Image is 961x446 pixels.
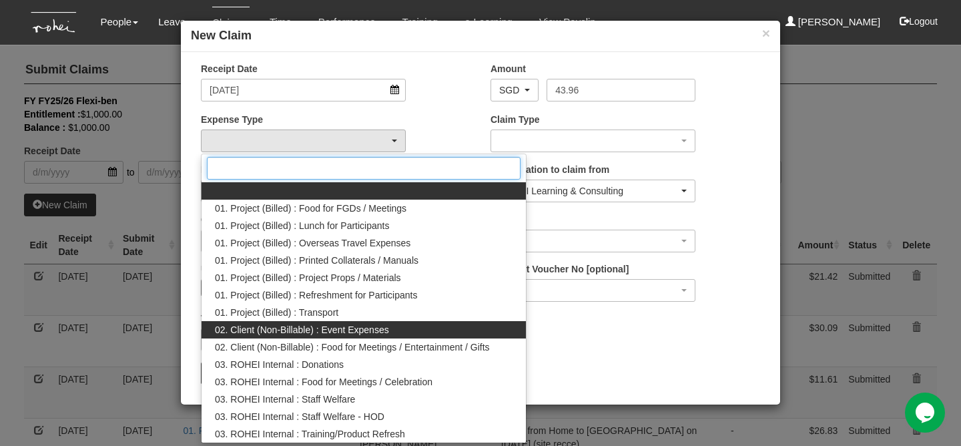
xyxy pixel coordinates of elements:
[215,427,405,441] span: 03. ROHEI Internal : Training/Product Refresh
[215,375,432,389] span: 03. ROHEI Internal : Food for Meetings / Celebration
[215,341,490,354] span: 02. Client (Non-Billable) : Food for Meetings / Entertainment / Gifts
[201,113,263,126] label: Expense Type
[201,62,258,75] label: Receipt Date
[215,393,355,406] span: 03. ROHEI Internal : Staff Welfare
[491,79,539,101] button: SGD
[491,62,526,75] label: Amount
[499,184,679,198] div: ROHEI Learning & Consulting
[215,288,417,302] span: 01. Project (Billed) : Refreshment for Participants
[207,157,521,180] input: Search
[215,410,384,423] span: 03. ROHEI Internal : Staff Welfare - HOD
[215,271,401,284] span: 01. Project (Billed) : Project Props / Materials
[215,219,389,232] span: 01. Project (Billed) : Lunch for Participants
[491,113,540,126] label: Claim Type
[215,236,410,250] span: 01. Project (Billed) : Overseas Travel Expenses
[215,358,344,371] span: 03. ROHEI Internal : Donations
[905,393,948,433] iframe: chat widget
[499,83,522,97] div: SGD
[762,26,770,40] button: ×
[201,79,406,101] input: d/m/yyyy
[215,254,418,267] span: 01. Project (Billed) : Printed Collaterals / Manuals
[491,163,609,176] label: Organisation to claim from
[215,306,338,319] span: 01. Project (Billed) : Transport
[191,29,252,42] b: New Claim
[215,323,389,337] span: 02. Client (Non-Billable) : Event Expenses
[215,202,406,215] span: 01. Project (Billed) : Food for FGDs / Meetings
[491,180,695,202] button: ROHEI Learning & Consulting
[491,262,629,276] label: Payment Voucher No [optional]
